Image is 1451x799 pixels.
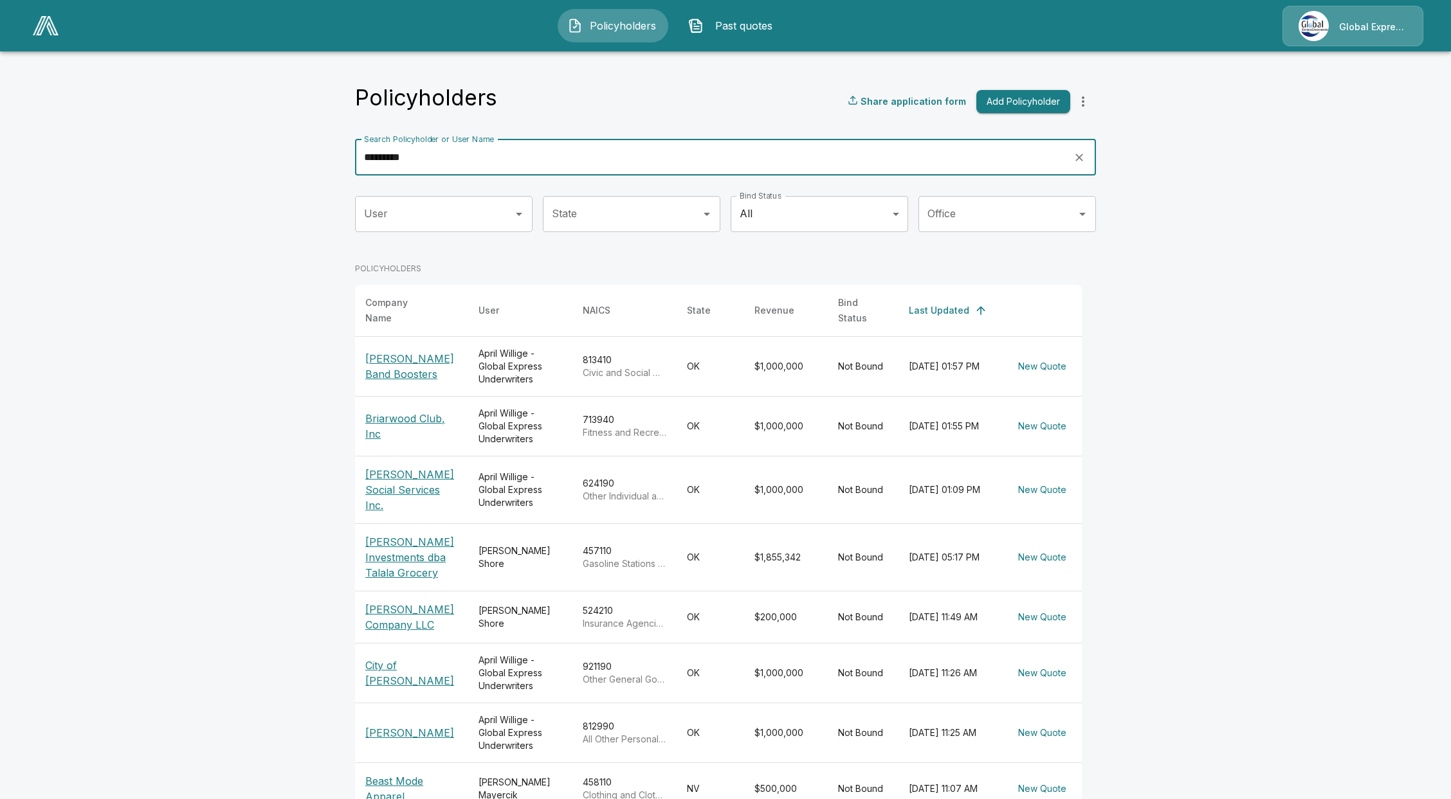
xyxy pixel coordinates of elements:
button: Policyholders IconPolicyholders [558,9,668,42]
td: Not Bound [828,523,899,591]
td: [DATE] 11:26 AM [899,643,1003,703]
img: Past quotes Icon [688,18,704,33]
div: 457110 [583,544,666,570]
div: April Willige - Global Express Underwriters [479,471,562,509]
td: $1,855,342 [744,523,828,591]
button: New Quote [1013,721,1072,745]
div: 812990 [583,720,666,746]
p: All Other Personal Services [583,733,666,746]
td: [DATE] 05:17 PM [899,523,1003,591]
div: 813410 [583,354,666,379]
p: [PERSON_NAME] Social Services Inc. [365,467,458,513]
p: [PERSON_NAME] [365,725,458,741]
button: New Quote [1013,546,1072,570]
td: $1,000,000 [744,396,828,456]
td: [DATE] 01:57 PM [899,336,1003,396]
p: City of [PERSON_NAME] [365,658,458,688]
div: April Willige - Global Express Underwriters [479,714,562,752]
td: Not Bound [828,643,899,703]
p: Civic and Social Organizations [583,366,666,379]
span: Policyholders [588,18,659,33]
p: Gasoline Stations with Convenience Stores [583,557,666,570]
div: User [479,303,499,318]
p: Insurance Agencies and Brokerages [583,617,666,630]
div: April Willige - Global Express Underwriters [479,407,562,445]
button: more [1070,89,1096,114]
td: $1,000,000 [744,336,828,396]
td: Not Bound [828,591,899,643]
th: Bind Status [828,285,899,337]
button: Add Policyholder [976,90,1070,114]
td: OK [677,523,744,591]
button: New Quote [1013,606,1072,629]
button: New Quote [1013,355,1072,379]
td: Not Bound [828,456,899,523]
img: AA Logo [33,16,59,35]
div: NAICS [583,303,610,318]
button: Past quotes IconPast quotes [679,9,789,42]
button: New Quote [1013,415,1072,438]
div: [PERSON_NAME] Shore [479,604,562,630]
p: [PERSON_NAME] Investments dba Talala Grocery [365,534,458,580]
div: April Willige - Global Express Underwriters [479,654,562,692]
a: Add Policyholder [971,90,1070,114]
button: Open [698,205,716,223]
button: Open [1073,205,1091,223]
td: [DATE] 11:25 AM [899,703,1003,763]
a: Agency IconGlobal Express Underwriters [1282,6,1423,46]
img: Agency Icon [1299,11,1329,41]
p: [PERSON_NAME] Company LLC [365,602,458,633]
p: POLICYHOLDERS [355,263,1082,274]
td: [DATE] 01:55 PM [899,396,1003,456]
div: [PERSON_NAME] Shore [479,544,562,570]
div: 624190 [583,477,666,503]
td: $1,000,000 [744,703,828,763]
label: Bind Status [740,190,781,201]
p: Other General Government Support [583,673,666,686]
div: 921190 [583,660,666,686]
p: Briarwood Club, Inc [365,411,458,442]
h4: Policyholders [355,84,497,111]
td: $200,000 [744,591,828,643]
p: Other Individual and Family Services [583,490,666,503]
p: Fitness and Recreational Sports Centers [583,426,666,439]
div: State [687,303,711,318]
td: OK [677,703,744,763]
img: Policyholders Icon [567,18,583,33]
p: Global Express Underwriters [1339,21,1407,33]
label: Search Policyholder or User Name [364,134,494,145]
td: OK [677,396,744,456]
p: [PERSON_NAME] Band Boosters [365,351,458,382]
div: 713940 [583,413,666,439]
span: Past quotes [709,18,780,33]
div: All [731,196,908,232]
div: April Willige - Global Express Underwriters [479,347,562,386]
td: [DATE] 11:49 AM [899,591,1003,643]
td: OK [677,456,744,523]
div: Company Name [365,295,435,326]
button: clear search [1070,148,1089,167]
td: [DATE] 01:09 PM [899,456,1003,523]
td: Not Bound [828,396,899,456]
div: Last Updated [909,303,969,318]
p: Share application form [861,94,966,108]
td: Not Bound [828,703,899,763]
div: 524210 [583,604,666,630]
div: Revenue [754,303,794,318]
td: $1,000,000 [744,643,828,703]
td: $1,000,000 [744,456,828,523]
td: OK [677,643,744,703]
button: New Quote [1013,661,1072,685]
button: New Quote [1013,478,1072,502]
td: Not Bound [828,336,899,396]
button: Open [510,205,528,223]
td: OK [677,336,744,396]
td: OK [677,591,744,643]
